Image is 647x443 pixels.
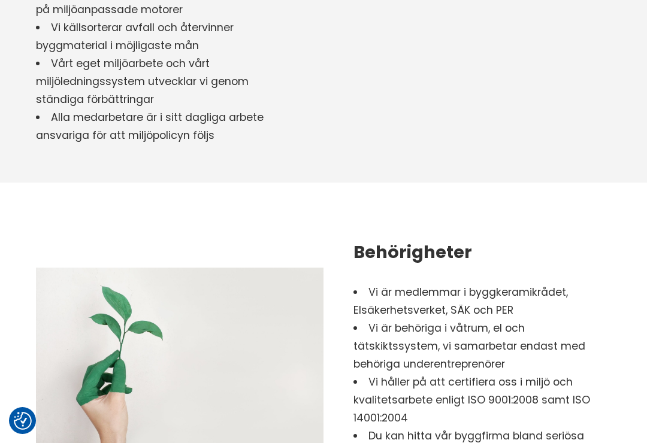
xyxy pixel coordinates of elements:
li: Vårt eget miljöarbete och vårt miljöledningssystem utvecklar vi genom ständiga förbättringar [36,54,294,108]
li: Vi håller på att certifiera oss i miljö och kvalitetsarbete enligt ISO 9001:2008 samt ISO 14001:2004 [353,373,611,427]
button: Samtyckesinställningar [14,412,32,430]
li: Vi är behöriga i våtrum, el och tätskiktssystem, vi samarbetar endast med behöriga underentrepren... [353,319,611,373]
h2: Behörigheter [353,240,611,264]
li: Vi källsorterar avfall och återvinner byggmaterial i möjligaste mån [36,19,294,54]
li: Alla medarbetare är i sitt dagliga arbete ansvariga för att miljöpolicyn följs [36,108,294,144]
li: Vi är medlemmar i byggkeramikrådet, Elsäkerhetsverket, SÄK och PER [353,283,611,319]
img: Revisit consent button [14,412,32,430]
